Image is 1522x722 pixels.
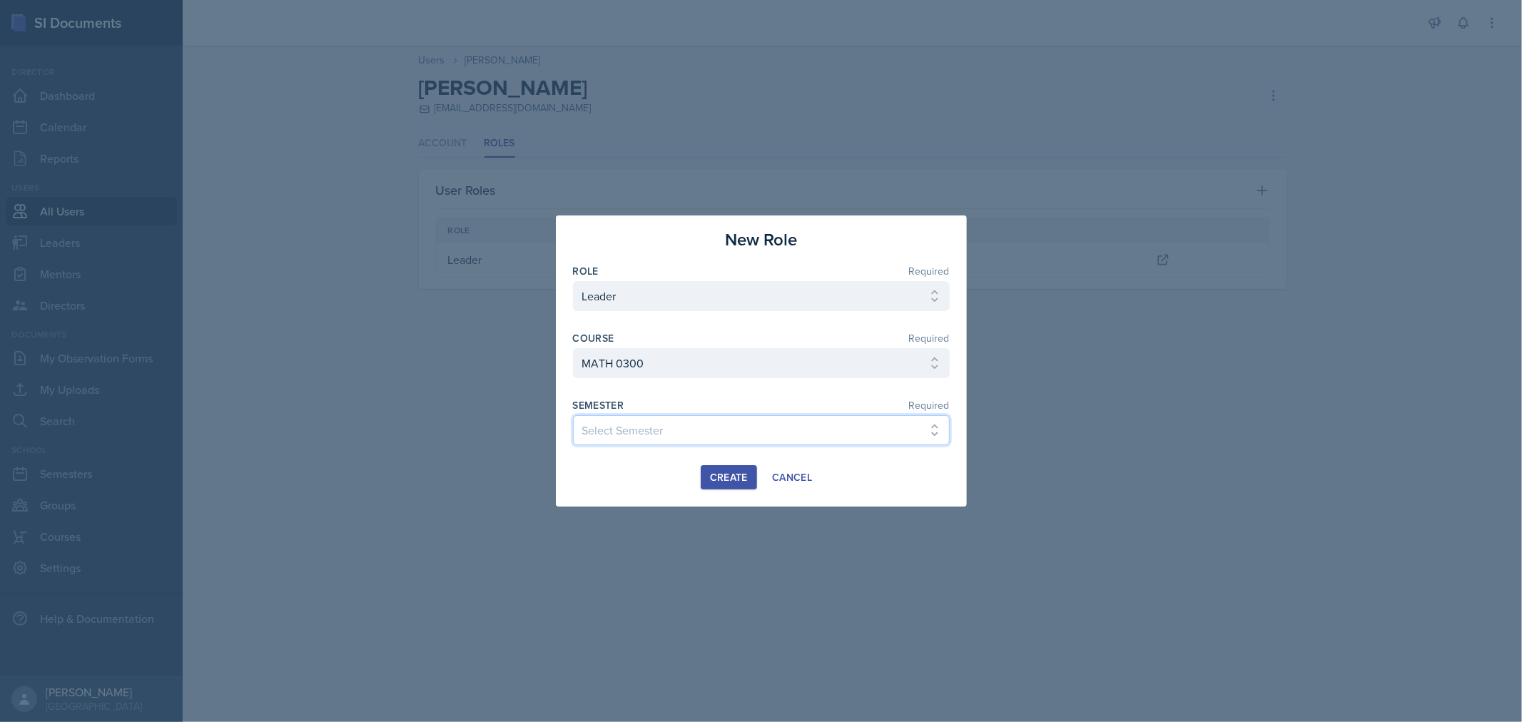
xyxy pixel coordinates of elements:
[573,398,624,412] label: Semester
[573,264,599,278] label: Role
[772,472,812,483] div: Cancel
[710,472,748,483] div: Create
[909,400,950,410] span: Required
[725,227,797,253] h3: New Role
[909,333,950,343] span: Required
[763,465,821,489] button: Cancel
[573,331,614,345] label: Course
[909,266,950,276] span: Required
[701,465,757,489] button: Create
